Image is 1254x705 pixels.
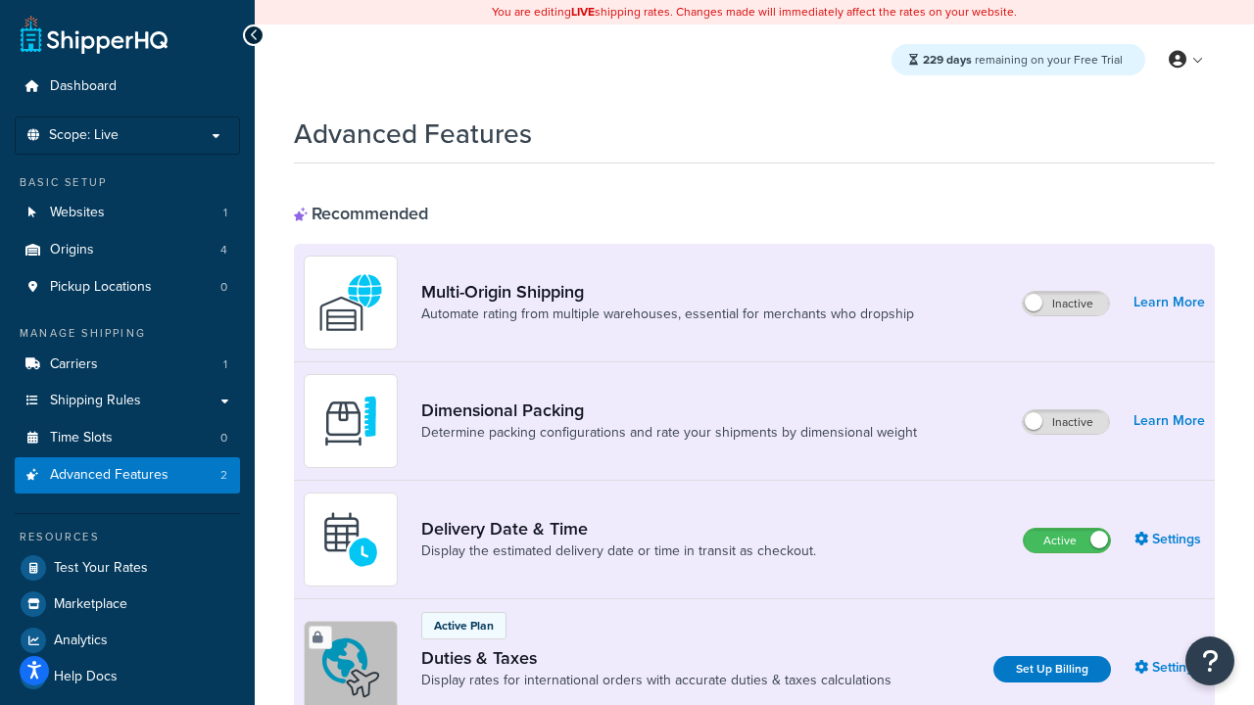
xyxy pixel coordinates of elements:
[50,205,105,221] span: Websites
[15,195,240,231] li: Websites
[421,281,914,303] a: Multi-Origin Shipping
[15,529,240,545] div: Resources
[15,269,240,305] li: Pickup Locations
[15,420,240,456] a: Time Slots0
[421,541,816,561] a: Display the estimated delivery date or time in transit as checkout.
[220,279,227,296] span: 0
[220,467,227,484] span: 2
[15,347,240,383] li: Carriers
[15,69,240,105] a: Dashboard
[15,420,240,456] li: Time Slots
[421,671,892,690] a: Display rates for international orders with accurate duties & taxes calculations
[1023,292,1109,315] label: Inactive
[294,203,428,224] div: Recommended
[220,430,227,446] span: 0
[15,659,240,694] a: Help Docs
[421,423,917,443] a: Determine packing configurations and rate your shipments by dimensional weight
[923,51,1123,69] span: remaining on your Free Trial
[15,550,240,586] a: Test Your Rates
[50,356,98,373] span: Carriers
[50,242,94,258] span: Origins
[15,457,240,493] li: Advanced Features
[54,669,118,685] span: Help Docs
[49,127,119,144] span: Scope: Live
[223,205,227,221] span: 1
[50,279,152,296] span: Pickup Locations
[15,623,240,658] a: Analytics
[316,387,385,455] img: DTVBYsAAAAAASUVORK5CYII=
[50,430,113,446] span: Time Slots
[54,596,127,613] span: Marketplace
[1133,289,1205,316] a: Learn More
[54,560,148,577] span: Test Your Rates
[993,656,1111,682] a: Set Up Billing
[54,633,108,649] span: Analytics
[1024,529,1110,552] label: Active
[15,269,240,305] a: Pickup Locations0
[15,195,240,231] a: Websites1
[1134,654,1205,681] a: Settings
[15,325,240,342] div: Manage Shipping
[571,3,595,21] b: LIVE
[434,617,494,634] p: Active Plan
[15,232,240,268] a: Origins4
[923,51,972,69] strong: 229 days
[421,518,816,540] a: Delivery Date & Time
[15,174,240,191] div: Basic Setup
[1023,410,1109,434] label: Inactive
[1185,636,1234,685] button: Open Resource Center
[50,467,169,484] span: Advanced Features
[223,356,227,373] span: 1
[1134,526,1205,553] a: Settings
[15,232,240,268] li: Origins
[421,399,917,421] a: Dimensional Packing
[316,505,385,574] img: gfkeb5ejjkALwAAAABJRU5ErkJggg==
[220,242,227,258] span: 4
[421,305,914,324] a: Automate rating from multiple warehouses, essential for merchants who dropship
[294,115,532,153] h1: Advanced Features
[421,647,892,669] a: Duties & Taxes
[15,347,240,383] a: Carriers1
[50,393,141,409] span: Shipping Rules
[15,457,240,493] a: Advanced Features2
[50,78,117,95] span: Dashboard
[15,587,240,622] a: Marketplace
[1133,407,1205,435] a: Learn More
[15,383,240,419] a: Shipping Rules
[316,268,385,337] img: WatD5o0RtDAAAAAElFTkSuQmCC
